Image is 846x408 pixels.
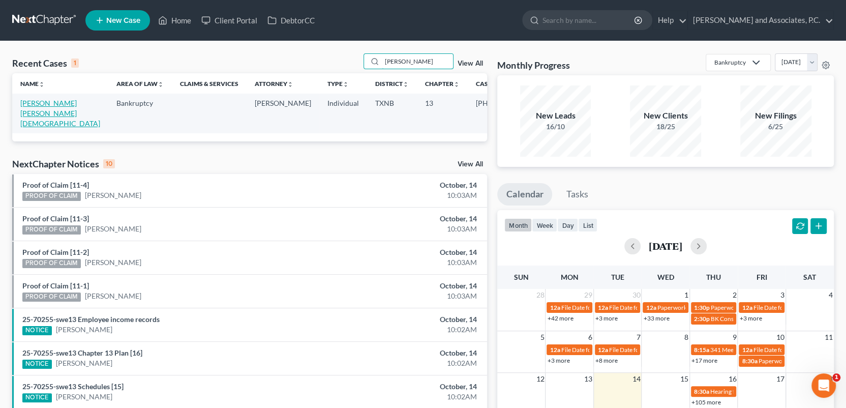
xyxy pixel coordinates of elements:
a: [PERSON_NAME] [85,224,141,234]
iframe: Intercom live chat [811,373,836,398]
div: October, 14 [333,348,477,358]
span: Hearing for [PERSON_NAME] [710,388,790,395]
div: NextChapter Notices [12,158,115,170]
div: October, 14 [333,314,477,325]
span: 10 [775,331,785,343]
span: 13 [583,373,593,385]
button: list [578,218,597,232]
span: Sun [514,273,529,281]
a: Typeunfold_more [327,80,349,88]
a: Proof of Claim [11-1] [22,281,89,290]
span: 7 [635,331,641,343]
td: 13 [417,94,468,133]
div: 10:03AM [333,257,477,268]
div: 6/25 [740,122,811,132]
a: [PERSON_NAME] [PERSON_NAME][DEMOGRAPHIC_DATA] [20,99,100,128]
div: October, 14 [333,180,477,190]
td: Individual [319,94,367,133]
span: 8:30a [742,357,757,365]
div: Recent Cases [12,57,79,69]
i: unfold_more [343,81,349,88]
span: BK Consult for [PERSON_NAME], Van [711,315,811,323]
th: Claims & Services [172,73,247,94]
i: unfold_more [403,81,409,88]
div: October, 14 [333,214,477,224]
div: New Leads [520,110,591,122]
span: 15 [679,373,689,385]
a: +42 more [547,314,573,322]
span: File Date for [PERSON_NAME] [561,346,642,354]
a: View All [458,60,483,67]
span: 8:15a [694,346,709,354]
i: unfold_more [454,81,460,88]
td: TXNB [367,94,417,133]
span: Thu [706,273,721,281]
span: 29 [583,289,593,301]
a: Nameunfold_more [20,80,45,88]
div: PROOF OF CLAIM [22,259,81,268]
div: October, 14 [333,382,477,392]
a: [PERSON_NAME] and Associates, P.C. [688,11,833,30]
span: 8 [683,331,689,343]
div: 10:03AM [333,190,477,200]
span: 1:30p [694,304,710,311]
a: +8 more [595,357,618,364]
a: Attorneyunfold_more [255,80,293,88]
span: Paperwork appt for [PERSON_NAME] [711,304,811,311]
div: 10:02AM [333,325,477,335]
span: File Date for [PERSON_NAME][GEOGRAPHIC_DATA] [609,346,752,354]
a: Chapterunfold_more [425,80,460,88]
input: Search by name... [542,11,636,30]
span: 12a [550,304,560,311]
div: October, 14 [333,281,477,291]
a: Proof of Claim [11-4] [22,181,89,189]
a: Case Nounfold_more [476,80,508,88]
a: Proof of Claim [11-3] [22,214,89,223]
span: File Date for [PERSON_NAME] [561,304,642,311]
a: [PERSON_NAME] [85,257,141,268]
button: month [504,218,532,232]
span: New Case [106,17,140,24]
div: Bankruptcy [714,58,746,67]
span: Paperwork appt for [PERSON_NAME] [657,304,758,311]
span: 3 [779,289,785,301]
a: Help [653,11,687,30]
span: File Date for [PERSON_NAME] & [PERSON_NAME] [609,304,744,311]
a: Client Portal [196,11,262,30]
span: 28 [535,289,545,301]
a: 25-70255-swe13 Chapter 13 Plan [16] [22,348,142,357]
a: [PERSON_NAME] [85,291,141,301]
div: 1 [71,59,79,68]
span: Wed [657,273,674,281]
span: 1 [683,289,689,301]
td: Bankruptcy [108,94,172,133]
div: October, 14 [333,247,477,257]
div: New Clients [630,110,701,122]
h3: Monthly Progress [497,59,569,71]
span: 5 [539,331,545,343]
span: 30 [631,289,641,301]
a: Home [153,11,196,30]
input: Search by name... [382,54,453,69]
i: unfold_more [158,81,164,88]
span: 11 [824,331,834,343]
div: 10 [103,159,115,168]
span: 12a [550,346,560,354]
div: NOTICE [22,393,52,402]
a: +3 more [739,314,762,322]
div: NOTICE [22,360,52,369]
h2: [DATE] [649,241,682,251]
span: Fri [757,273,767,281]
a: +17 more [691,357,717,364]
a: +3 more [547,357,569,364]
a: [PERSON_NAME] [56,358,112,368]
span: 9 [731,331,737,343]
div: New Filings [740,110,811,122]
i: unfold_more [39,81,45,88]
a: +105 more [691,398,721,406]
span: Tue [611,273,624,281]
span: 12a [646,304,656,311]
a: Calendar [497,183,552,206]
span: 17 [775,373,785,385]
span: Sat [803,273,816,281]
